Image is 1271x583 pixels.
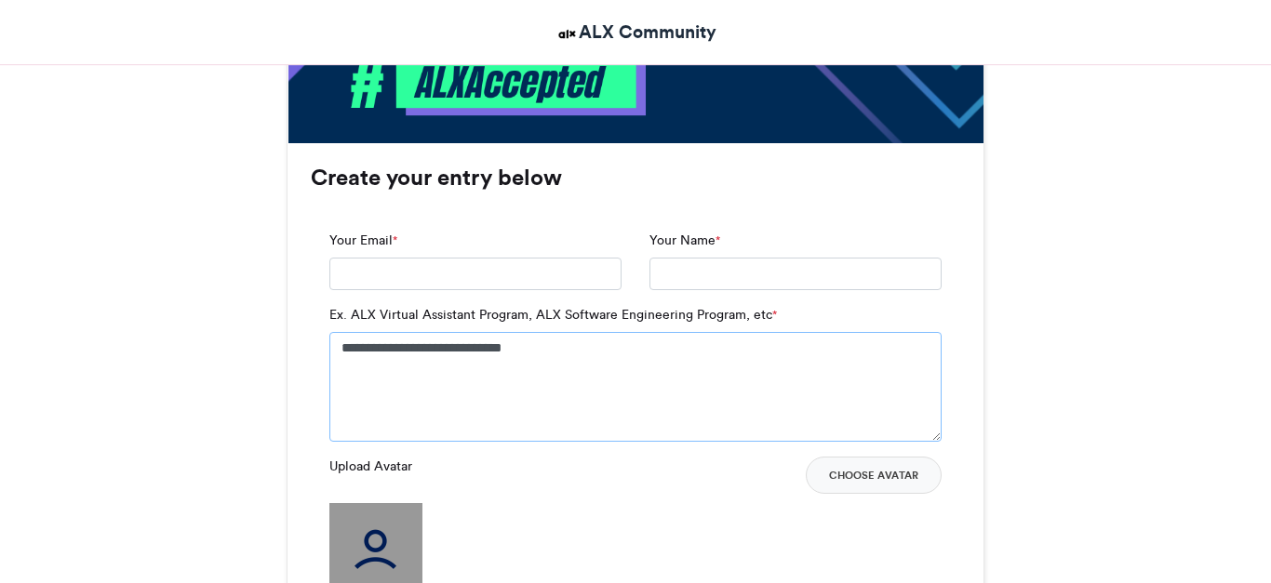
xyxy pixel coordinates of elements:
[806,457,942,494] button: Choose Avatar
[555,22,579,46] img: ALX Community
[555,19,716,46] a: ALX Community
[329,305,777,325] label: Ex. ALX Virtual Assistant Program, ALX Software Engineering Program, etc
[329,457,412,476] label: Upload Avatar
[311,166,960,189] h3: Create your entry below
[649,231,720,250] label: Your Name
[329,231,397,250] label: Your Email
